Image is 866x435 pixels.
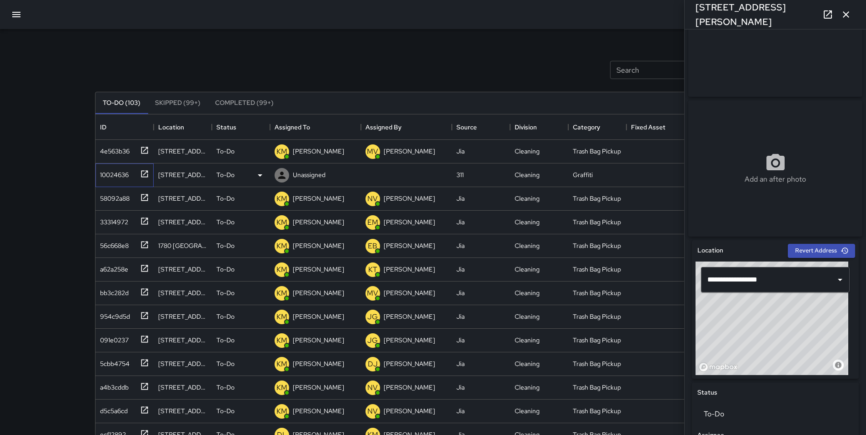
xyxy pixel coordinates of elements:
div: Trash Bag Pickup [573,336,621,345]
p: To-Do [216,359,235,368]
div: 1070 Howard Street [158,217,207,227]
p: NV [367,193,378,204]
p: JG [367,335,378,346]
p: [PERSON_NAME] [293,194,344,203]
div: Trash Bag Pickup [573,359,621,368]
p: To-Do [216,336,235,345]
div: Trash Bag Pickup [573,383,621,392]
div: Assigned To [270,114,361,140]
p: KT [368,264,377,275]
div: Cleaning [515,265,540,274]
p: To-Do [216,312,235,321]
div: Category [568,114,626,140]
p: Unassigned [293,170,325,179]
div: 56c668e8 [96,237,129,250]
p: To-Do [216,383,235,392]
p: [PERSON_NAME] [293,147,344,156]
div: 1070 Howard Street [158,312,207,321]
p: To-Do [216,288,235,297]
p: [PERSON_NAME] [293,359,344,368]
p: [PERSON_NAME] [384,147,435,156]
div: Assigned By [365,114,401,140]
div: Jia [456,194,465,203]
div: 33314972 [96,214,128,227]
div: Division [510,114,568,140]
div: Trash Bag Pickup [573,288,621,297]
p: To-Do [216,147,235,156]
p: EB [368,241,377,252]
div: Status [212,114,270,140]
div: Jia [456,217,465,227]
p: [PERSON_NAME] [384,265,435,274]
div: Trash Bag Pickup [573,147,621,156]
div: a4b3cddb [96,379,129,392]
button: To-Do (103) [95,92,148,114]
div: Fixed Asset [631,114,666,140]
div: Jia [456,288,465,297]
p: NV [367,382,378,393]
div: Location [158,114,184,140]
p: NV [367,406,378,417]
div: Category [573,114,600,140]
div: Jia [456,241,465,250]
div: 130 Langton Street [158,170,207,179]
p: KM [276,382,287,393]
p: KM [276,311,287,322]
div: bb3c282d [96,285,129,297]
div: 58092a88 [96,190,130,203]
button: Skipped (99+) [148,92,208,114]
p: [PERSON_NAME] [293,383,344,392]
p: KM [276,359,287,370]
div: Jia [456,383,465,392]
p: To-Do [216,406,235,415]
div: ID [100,114,106,140]
div: 1071 Howard Street [158,288,207,297]
div: Jia [456,312,465,321]
p: [PERSON_NAME] [384,359,435,368]
div: 1066 Howard Street [158,265,207,274]
div: Cleaning [515,241,540,250]
div: 1070 Howard Street [158,359,207,368]
div: Cleaning [515,383,540,392]
p: KM [276,264,287,275]
div: 954c9d5d [96,308,130,321]
div: Location [154,114,212,140]
div: Jia [456,265,465,274]
div: Cleaning [515,336,540,345]
p: To-Do [216,170,235,179]
div: ID [95,114,154,140]
div: Jia [456,336,465,345]
div: Trash Bag Pickup [573,265,621,274]
div: Fixed Asset [626,114,685,140]
p: KM [276,335,287,346]
div: 1780 Folsom Street [158,241,207,250]
p: JG [367,311,378,322]
p: KM [276,193,287,204]
p: To-Do [216,194,235,203]
div: Status [216,114,236,140]
div: Trash Bag Pickup [573,194,621,203]
div: Source [456,114,477,140]
div: Cleaning [515,170,540,179]
p: DJ [368,359,378,370]
p: EM [367,217,378,228]
p: [PERSON_NAME] [293,312,344,321]
div: 1104 Harrison Street [158,147,207,156]
div: Cleaning [515,217,540,227]
p: [PERSON_NAME] [293,217,344,227]
p: [PERSON_NAME] [384,288,435,297]
p: KM [276,288,287,299]
p: [PERSON_NAME] [293,288,344,297]
p: [PERSON_NAME] [384,312,435,321]
div: Cleaning [515,312,540,321]
p: [PERSON_NAME] [384,241,435,250]
div: d5c5a6cd [96,403,128,415]
p: KM [276,241,287,252]
p: To-Do [216,241,235,250]
div: Trash Bag Pickup [573,406,621,415]
div: Trash Bag Pickup [573,312,621,321]
div: 1070 Howard Street [158,383,207,392]
p: MV [367,146,378,157]
div: Jia [456,406,465,415]
p: [PERSON_NAME] [293,406,344,415]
